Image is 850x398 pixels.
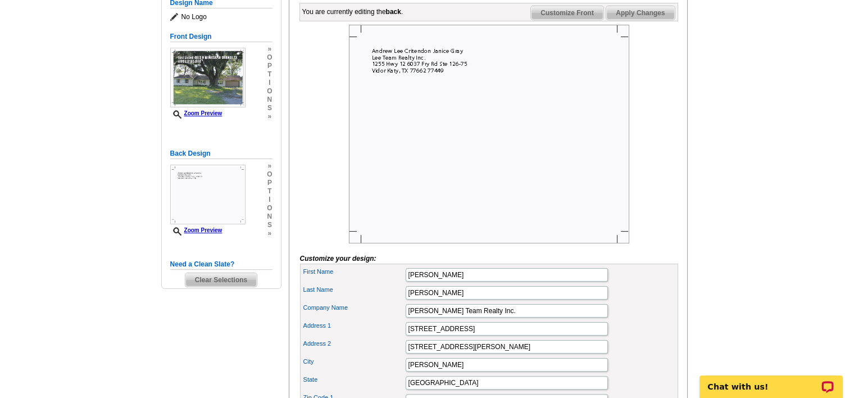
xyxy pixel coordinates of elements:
[267,70,272,79] span: t
[170,227,222,233] a: Zoom Preview
[267,96,272,104] span: n
[267,53,272,62] span: o
[170,11,272,22] span: No Logo
[267,179,272,187] span: p
[170,48,246,107] img: Z18909368_00001_1.jpg
[606,6,674,20] span: Apply Changes
[303,339,404,349] label: Address 2
[170,31,272,42] h5: Front Design
[267,162,272,170] span: »
[349,25,629,243] img: Z18909368_00001_2.jpg
[267,204,272,212] span: o
[303,303,404,313] label: Company Name
[303,375,404,385] label: State
[267,104,272,112] span: s
[267,87,272,96] span: o
[267,62,272,70] span: p
[303,267,404,277] label: First Name
[267,187,272,196] span: t
[267,170,272,179] span: o
[267,112,272,121] span: »
[170,110,222,116] a: Zoom Preview
[267,45,272,53] span: »
[303,321,404,331] label: Address 1
[267,229,272,238] span: »
[300,255,376,263] i: Customize your design:
[170,148,272,159] h5: Back Design
[303,285,404,295] label: Last Name
[386,8,401,16] b: back
[170,259,272,270] h5: Need a Clean Slate?
[303,357,404,367] label: City
[302,7,403,17] div: You are currently editing the .
[267,196,272,204] span: i
[267,212,272,221] span: n
[267,79,272,87] span: i
[531,6,603,20] span: Customize Front
[692,363,850,398] iframe: LiveChat chat widget
[267,221,272,229] span: s
[170,165,246,224] img: Z18909368_00001_2.jpg
[185,273,257,287] span: Clear Selections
